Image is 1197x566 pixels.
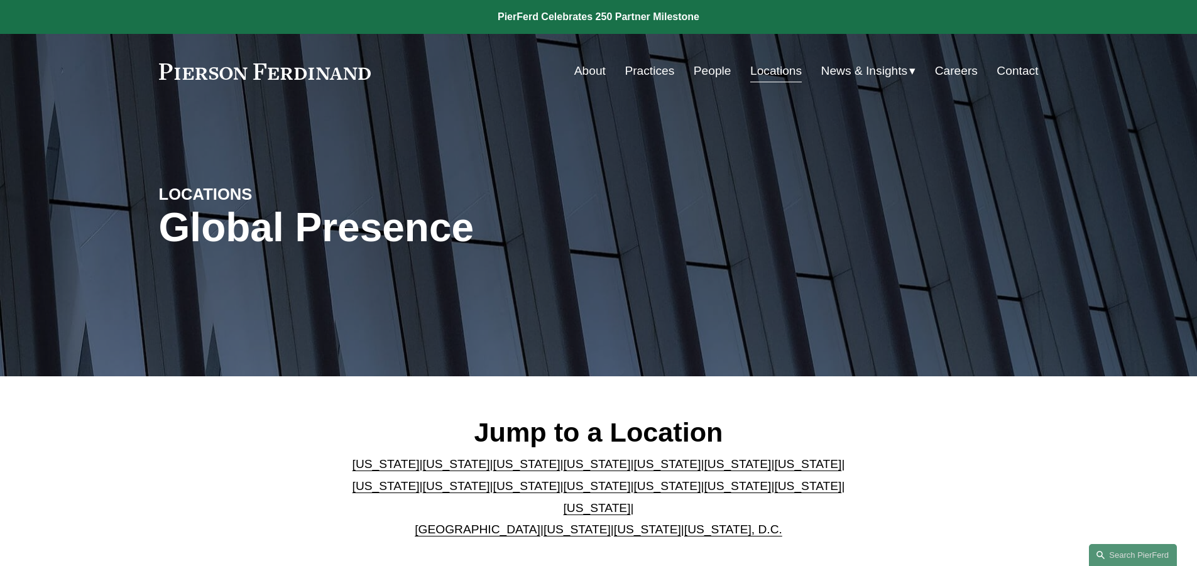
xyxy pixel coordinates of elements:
[704,479,771,493] a: [US_STATE]
[423,457,490,471] a: [US_STATE]
[159,205,745,251] h1: Global Presence
[821,60,908,82] span: News & Insights
[342,454,855,540] p: | | | | | | | | | | | | | | | | | |
[353,479,420,493] a: [US_STATE]
[564,479,631,493] a: [US_STATE]
[574,59,606,83] a: About
[423,479,490,493] a: [US_STATE]
[704,457,771,471] a: [US_STATE]
[774,457,841,471] a: [US_STATE]
[564,501,631,514] a: [US_STATE]
[774,479,841,493] a: [US_STATE]
[684,523,782,536] a: [US_STATE], D.C.
[564,457,631,471] a: [US_STATE]
[1089,544,1177,566] a: Search this site
[625,59,674,83] a: Practices
[750,59,802,83] a: Locations
[633,479,701,493] a: [US_STATE]
[493,457,560,471] a: [US_STATE]
[935,59,978,83] a: Careers
[694,59,731,83] a: People
[415,523,540,536] a: [GEOGRAPHIC_DATA]
[353,457,420,471] a: [US_STATE]
[997,59,1038,83] a: Contact
[544,523,611,536] a: [US_STATE]
[633,457,701,471] a: [US_STATE]
[342,416,855,449] h2: Jump to a Location
[493,479,560,493] a: [US_STATE]
[159,184,379,204] h4: LOCATIONS
[821,59,916,83] a: folder dropdown
[614,523,681,536] a: [US_STATE]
